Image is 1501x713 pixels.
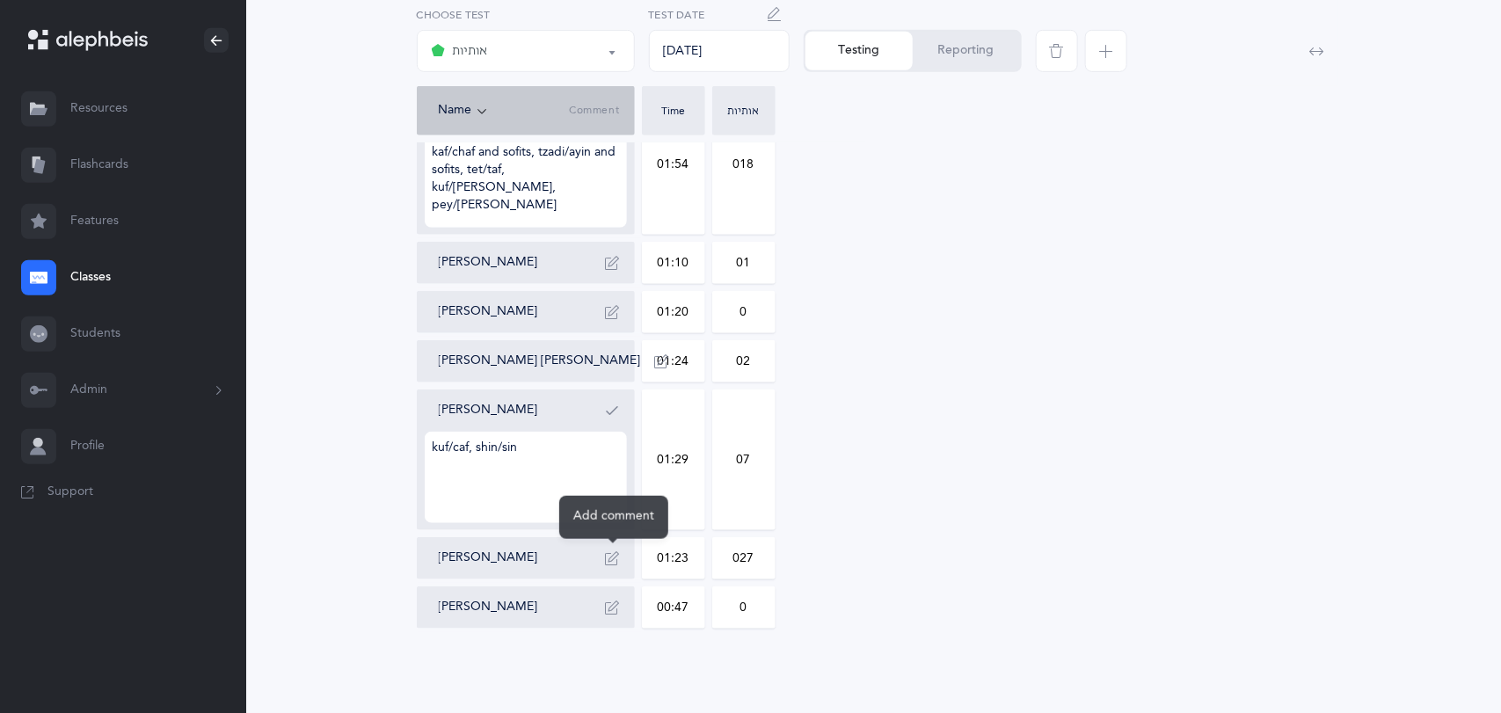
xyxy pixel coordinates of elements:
[649,30,790,72] div: [DATE]
[559,496,668,539] div: Add comment
[439,303,538,321] button: [PERSON_NAME]
[439,254,538,272] button: [PERSON_NAME]
[432,40,488,62] div: אותיות
[913,32,1020,70] button: Reporting
[643,390,704,529] input: MM:SS
[643,292,704,332] input: MM:SS
[417,7,635,23] label: Choose test
[439,353,641,370] button: [PERSON_NAME] [PERSON_NAME]
[717,105,771,116] div: אותיות
[643,587,704,628] input: MM:SS
[569,104,619,118] span: Comment
[47,484,93,501] span: Support
[439,549,538,567] button: [PERSON_NAME]
[417,30,635,72] button: אותיות
[643,538,704,578] input: MM:SS
[439,101,570,120] div: Name
[643,341,704,382] input: MM:SS
[439,402,538,419] button: [PERSON_NAME]
[649,7,790,23] label: Test Date
[643,95,704,234] input: MM:SS
[439,599,538,616] button: [PERSON_NAME]
[643,243,704,283] input: MM:SS
[646,105,701,116] div: Time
